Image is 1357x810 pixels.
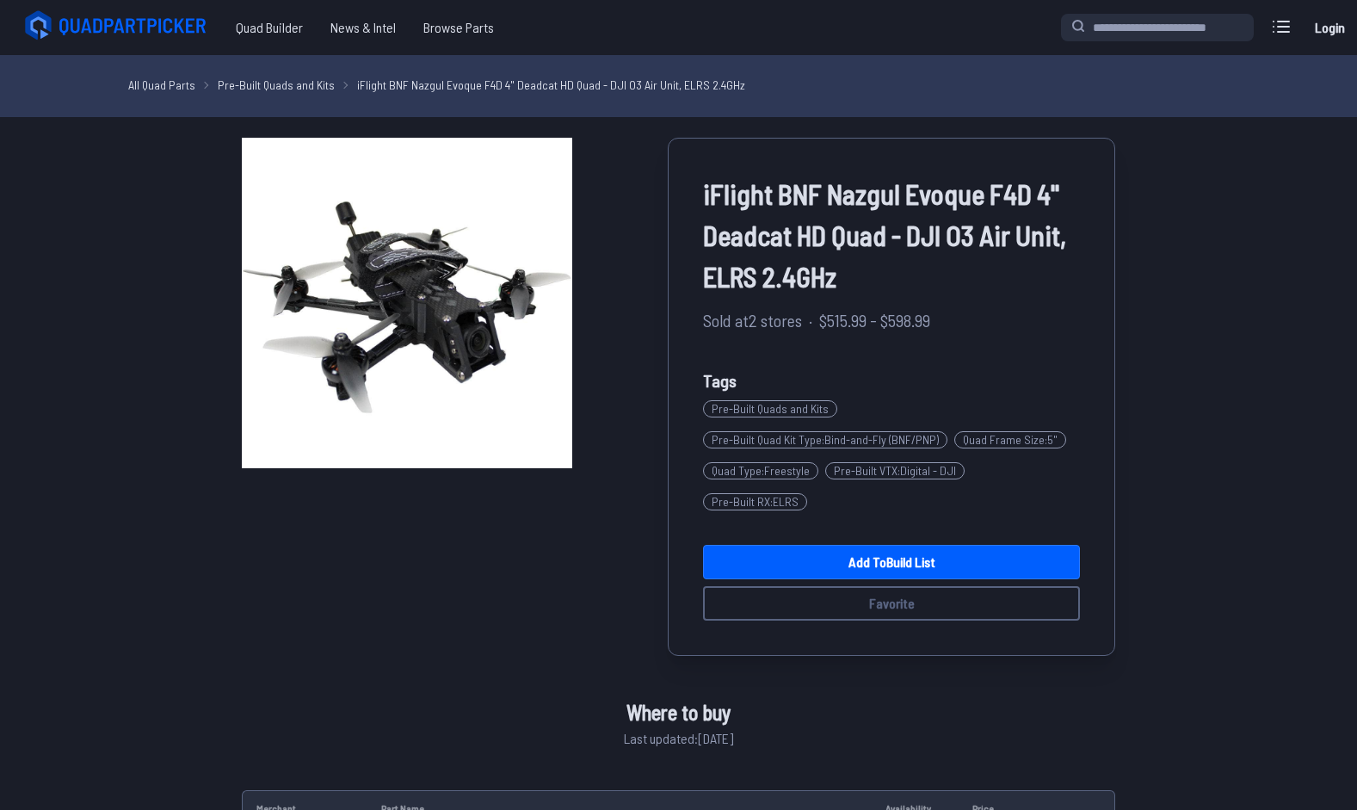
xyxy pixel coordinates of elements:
[1309,10,1350,45] a: Login
[703,431,947,448] span: Pre-Built Quad Kit Type : Bind-and-Fly (BNF/PNP)
[218,76,335,94] a: Pre-Built Quads and Kits
[819,307,930,333] span: $515.99 - $598.99
[703,424,954,455] a: Pre-Built Quad Kit Type:Bind-and-Fly (BNF/PNP)
[703,493,807,510] span: Pre-Built RX : ELRS
[222,10,317,45] a: Quad Builder
[703,400,837,417] span: Pre-Built Quads and Kits
[703,545,1080,579] a: Add toBuild List
[825,462,965,479] span: Pre-Built VTX : Digital - DJI
[703,173,1080,297] span: iFlight BNF Nazgul Evoque F4D 4" Deadcat HD Quad - DJI O3 Air Unit, ELRS 2.4GHz
[703,586,1080,621] button: Favorite
[624,728,733,749] span: Last updated: [DATE]
[410,10,508,45] a: Browse Parts
[317,10,410,45] a: News & Intel
[242,138,572,468] img: image
[809,307,812,333] span: ·
[357,76,745,94] a: iFlight BNF Nazgul Evoque F4D 4" Deadcat HD Quad - DJI O3 Air Unit, ELRS 2.4GHz
[626,697,731,728] span: Where to buy
[825,455,971,486] a: Pre-Built VTX:Digital - DJI
[954,424,1073,455] a: Quad Frame Size:5"
[703,393,844,424] a: Pre-Built Quads and Kits
[703,307,802,333] span: Sold at 2 stores
[703,486,814,517] a: Pre-Built RX:ELRS
[703,370,737,391] span: Tags
[954,431,1066,448] span: Quad Frame Size : 5"
[128,76,195,94] a: All Quad Parts
[703,455,825,486] a: Quad Type:Freestyle
[703,462,818,479] span: Quad Type : Freestyle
